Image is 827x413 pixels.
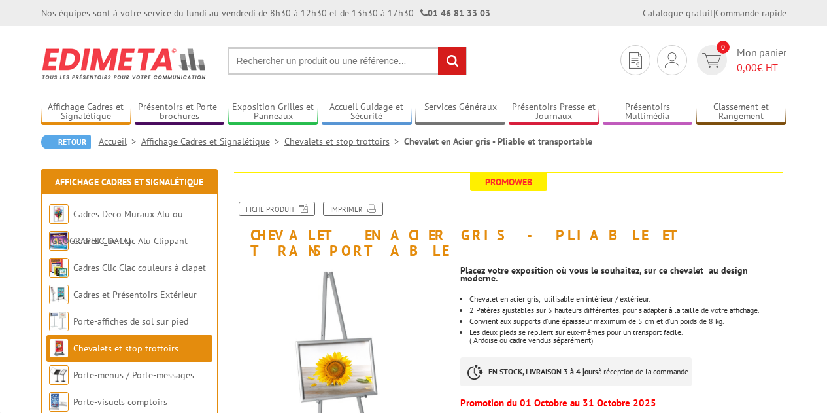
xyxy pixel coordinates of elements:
input: rechercher [438,47,466,75]
a: Cadres Clic-Clac couleurs à clapet [73,262,206,274]
a: Exposition Grilles et Panneaux [228,101,318,123]
div: Nos équipes sont à votre service du lundi au vendredi de 8h30 à 12h30 et de 13h30 à 17h30 [41,7,490,20]
a: Porte-affiches de sol sur pied [73,315,188,327]
a: Porte-menus / Porte-messages [73,369,194,381]
a: Cadres Clic-Clac Alu Clippant [73,235,188,247]
img: Edimeta [41,39,208,88]
a: Retour [41,135,91,149]
a: Porte-visuels comptoirs [73,396,167,408]
img: devis rapide [665,52,679,68]
a: Présentoirs Presse et Journaux [509,101,599,123]
a: Commande rapide [715,7,786,19]
img: Cadres Deco Muraux Alu ou Bois [49,204,69,224]
a: Accueil Guidage et Sécurité [322,101,412,123]
strong: EN STOCK, LIVRAISON 3 à 4 jours [488,367,598,376]
img: Chevalets et stop trottoirs [49,338,69,358]
a: Classement et Rangement [696,101,786,123]
img: Porte-affiches de sol sur pied [49,312,69,331]
a: Services Généraux [415,101,505,123]
p: Promotion du 01 Octobre au 31 Octobre 2025 [460,399,786,407]
a: Chevalets et stop trottoirs [73,342,178,354]
img: Porte-menus / Porte-messages [49,365,69,385]
a: Affichage Cadres et Signalétique [55,176,203,188]
a: Imprimer [323,202,383,216]
p: Placez votre exposition où vous le souhaitez, sur ce chevalet au design moderne. [460,266,786,282]
img: devis rapide [702,53,721,68]
a: Chevalets et stop trottoirs [284,135,404,147]
div: | [643,7,786,20]
li: Chevalet en acier gris, utilisable en intérieur / extérieur. [469,295,786,303]
p: Les deux pieds se replient sur eux-mêmes pour un transport facile. [469,329,786,336]
a: Affichage Cadres et Signalétique [41,101,131,123]
span: Promoweb [470,173,547,191]
a: Cadres et Présentoirs Extérieur [73,289,197,300]
input: Rechercher un produit ou une référence... [228,47,467,75]
li: 2 Patères ajustables sur 5 hauteurs différentes, pour s'adapter à la taille de votre affichage. [469,306,786,314]
img: devis rapide [629,52,642,69]
img: Cadres et Présentoirs Extérieur [49,285,69,304]
span: € HT [737,60,786,75]
a: Fiche produit [239,202,315,216]
a: Catalogue gratuit [643,7,713,19]
img: Porte-visuels comptoirs [49,392,69,412]
a: Affichage Cadres et Signalétique [141,135,284,147]
a: Présentoirs et Porte-brochures [135,101,225,123]
li: Chevalet en Acier gris - Pliable et transportable [404,135,592,148]
img: Cadres Clic-Clac couleurs à clapet [49,258,69,278]
span: Mon panier [737,45,786,75]
a: Accueil [99,135,141,147]
span: 0 [717,41,730,54]
a: Présentoirs Multimédia [603,101,693,123]
a: Cadres Deco Muraux Alu ou [GEOGRAPHIC_DATA] [49,208,183,247]
a: devis rapide 0 Mon panier 0,00€ HT [694,45,786,75]
li: Convient aux supports d'une épaisseur maximum de 5 cm et d'un poids de 8 kg. [469,317,786,325]
p: à réception de la commande [460,357,692,386]
p: ( Ardoise ou cadre vendus séparément) [469,336,786,344]
span: 0,00 [737,61,757,74]
strong: 01 46 81 33 03 [420,7,490,19]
